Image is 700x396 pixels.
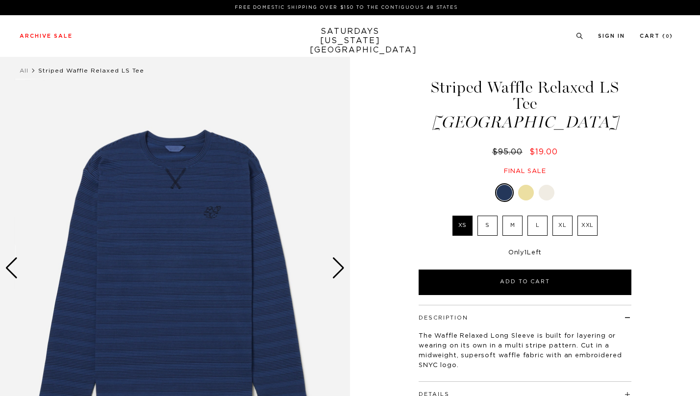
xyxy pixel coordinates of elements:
label: L [527,216,548,236]
div: Previous slide [5,257,18,279]
del: $95.00 [492,148,526,156]
label: S [477,216,498,236]
p: FREE DOMESTIC SHIPPING OVER $150 TO THE CONTIGUOUS 48 STATES [24,4,669,11]
label: M [502,216,523,236]
span: Striped Waffle Relaxed LS Tee [38,68,144,74]
div: Final sale [417,167,633,175]
div: Next slide [332,257,345,279]
small: 0 [666,34,670,39]
label: XXL [577,216,598,236]
a: Cart (0) [640,33,673,39]
a: Sign In [598,33,625,39]
button: Description [419,315,468,321]
button: Add to Cart [419,270,631,295]
a: All [20,68,28,74]
span: 1 [525,249,527,256]
label: XL [552,216,573,236]
div: Only Left [419,249,631,257]
span: [GEOGRAPHIC_DATA] [417,114,633,130]
a: SATURDAYS[US_STATE][GEOGRAPHIC_DATA] [310,27,391,55]
span: $19.00 [529,148,558,156]
h1: Striped Waffle Relaxed LS Tee [417,79,633,130]
a: Archive Sale [20,33,73,39]
label: XS [452,216,473,236]
p: The Waffle Relaxed Long Sleeve is built for layering or wearing on its own in a multi stripe patt... [419,331,631,371]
